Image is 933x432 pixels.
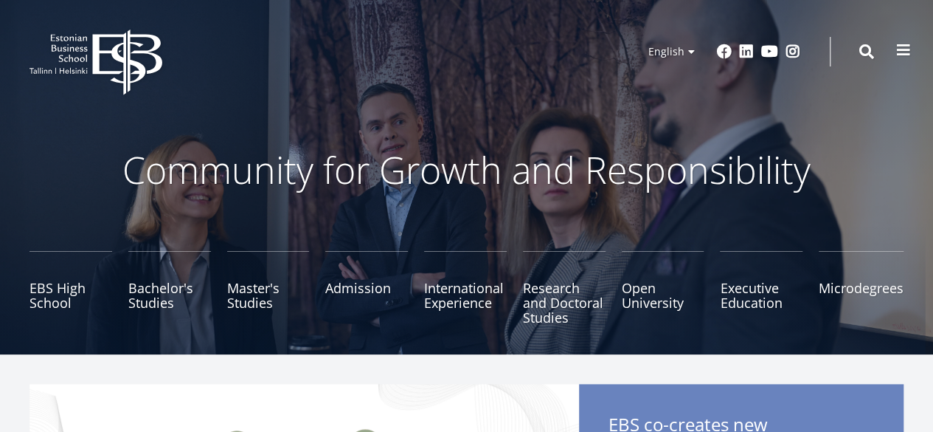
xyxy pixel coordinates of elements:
a: EBS High School [30,251,112,325]
a: Facebook [717,44,732,59]
a: Admission [325,251,408,325]
p: Community for Growth and Responsibility [76,148,858,192]
a: Youtube [761,44,778,59]
a: Microdegrees [819,251,903,325]
a: Research and Doctoral Studies [523,251,606,325]
a: Bachelor's Studies [128,251,211,325]
a: Linkedin [739,44,754,59]
a: International Experience [424,251,507,325]
a: Master's Studies [227,251,310,325]
a: Open University [622,251,704,325]
a: Instagram [785,44,800,59]
a: Executive Education [720,251,802,325]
